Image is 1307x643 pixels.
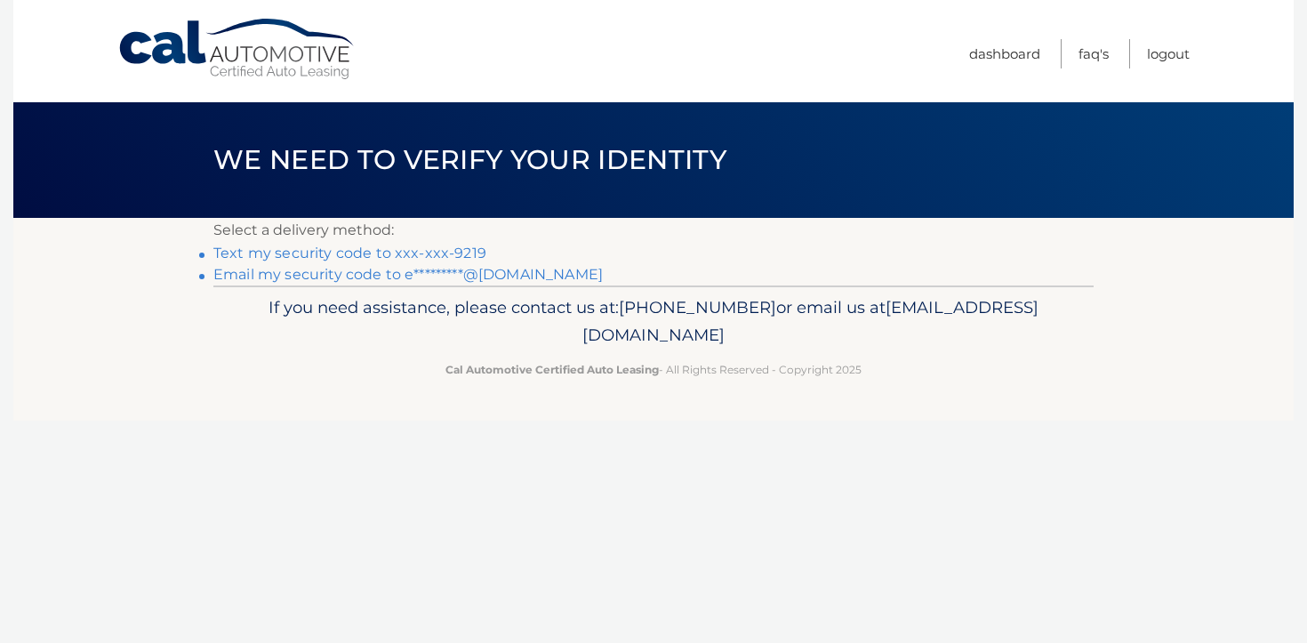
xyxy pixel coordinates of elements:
[969,39,1040,68] a: Dashboard
[225,293,1082,350] p: If you need assistance, please contact us at: or email us at
[1078,39,1109,68] a: FAQ's
[117,18,357,81] a: Cal Automotive
[445,363,659,376] strong: Cal Automotive Certified Auto Leasing
[213,218,1094,243] p: Select a delivery method:
[225,360,1082,379] p: - All Rights Reserved - Copyright 2025
[213,266,603,283] a: Email my security code to e*********@[DOMAIN_NAME]
[619,297,776,317] span: [PHONE_NUMBER]
[213,245,486,261] a: Text my security code to xxx-xxx-9219
[213,143,726,176] span: We need to verify your identity
[1147,39,1190,68] a: Logout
